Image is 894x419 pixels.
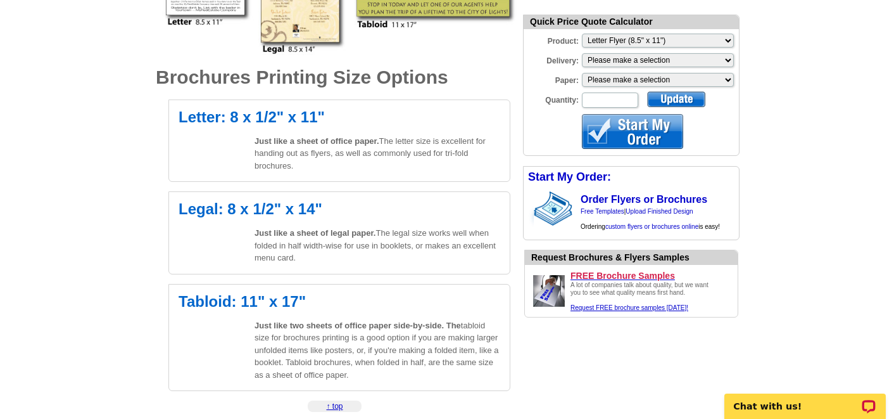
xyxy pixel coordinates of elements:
[156,68,510,87] h1: Brochures Printing Size Options
[581,194,707,205] a: Order Flyers or Brochures
[255,321,461,330] span: Just like two sheets of office paper side-by-side. The
[179,294,500,309] h2: Tabloid: 11" x 17"
[605,223,698,230] a: custom flyers or brochures online
[179,202,500,217] h2: Legal: 8 x 1/2" x 14"
[255,227,500,264] p: The legal size works well when folded in half width-wise for use in booklets, or makes an excelle...
[524,72,581,86] label: Paper:
[581,208,624,215] a: Free Templates
[524,32,581,47] label: Product:
[626,208,693,215] a: Upload Finished Design
[530,272,568,310] img: Request FREE samples of our brochures printing
[255,135,500,172] p: The letter size is excellent for handing out as flyers, as well as commonly used for tri-fold bro...
[530,303,568,312] a: Request FREE samples of our brochures printing
[524,15,739,29] div: Quick Price Quote Calculator
[570,270,733,281] a: FREE Brochure Samples
[255,136,379,146] span: Just like a sheet of office paper.
[570,304,688,311] a: Request FREE samples of our flyer & brochure printing.
[255,228,375,238] span: Just like a sheet of legal paper.
[524,91,581,106] label: Quantity:
[179,110,500,125] h2: Letter: 8 x 1/2" x 11"
[326,402,343,411] a: ↑ top
[531,251,738,264] div: Want to know how your brochure printing will look before you order it? Check our work.
[570,281,716,312] div: A lot of companies talk about quality, but we want you to see what quality means first hand.
[255,319,500,382] p: tabloid size for brochures printing is a good option if you are making larger unfolded items like...
[716,379,894,419] iframe: LiveChat chat widget
[581,208,720,230] span: | Ordering is easy!
[524,167,739,188] div: Start My Order:
[524,188,534,229] img: background image for brochures and flyers arrow
[534,188,579,229] img: stack of brochures with custom content
[524,52,581,67] label: Delivery:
